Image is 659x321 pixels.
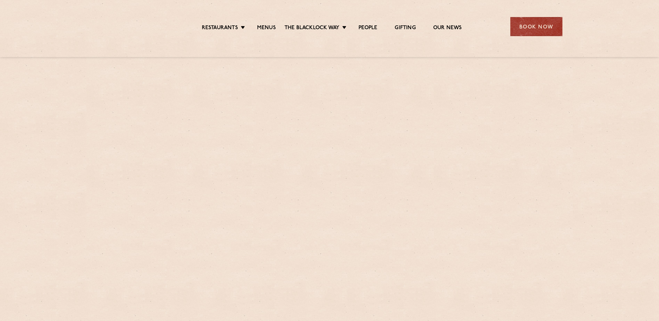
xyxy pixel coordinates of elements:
a: Restaurants [202,25,238,32]
a: The Blacklock Way [285,25,339,32]
a: People [359,25,377,32]
a: Gifting [395,25,415,32]
img: svg%3E [97,7,157,47]
div: Book Now [510,17,562,36]
a: Menus [257,25,276,32]
a: Our News [433,25,462,32]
